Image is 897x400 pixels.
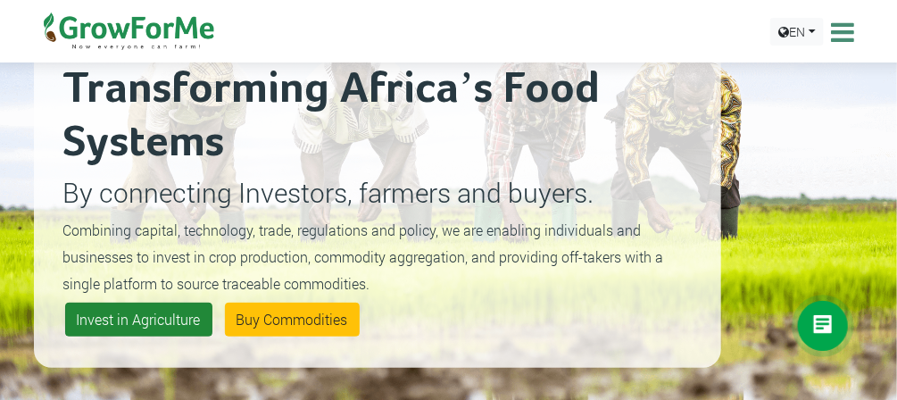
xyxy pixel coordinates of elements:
[770,18,824,46] a: EN
[225,303,360,337] a: Buy Commodities
[63,172,692,212] p: By connecting Investors, farmers and buyers.
[63,221,664,293] small: Combining capital, technology, trade, regulations and policy, we are enabling individuals and bus...
[63,62,692,170] h2: Transforming Africa’s Food Systems
[65,303,212,337] a: Invest in Agriculture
